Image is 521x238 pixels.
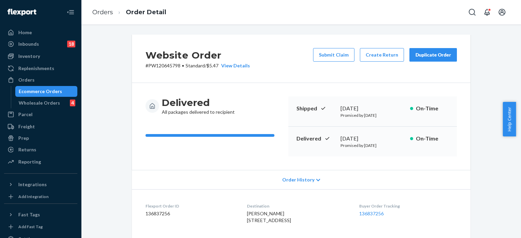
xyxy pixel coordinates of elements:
a: Orders [92,8,113,16]
a: Ecommerce Orders [15,86,78,97]
div: [DATE] [341,135,405,143]
a: Orders [4,74,77,85]
button: Help Center [503,102,516,136]
dt: Flexport Order ID [146,203,236,209]
dt: Buyer Order Tracking [359,203,457,209]
div: Returns [18,146,36,153]
p: Delivered [296,135,335,143]
div: Inbounds [18,41,39,47]
div: Add Fast Tag [18,224,43,230]
div: All packages delivered to recipient [162,96,235,115]
button: Open account menu [495,5,509,19]
p: On-Time [416,105,449,112]
a: Wholesale Orders4 [15,98,78,108]
a: 136837256 [359,211,384,216]
p: Promised by [DATE] [341,112,405,118]
div: Home [18,29,32,36]
p: On-Time [416,135,449,143]
div: Parcel [18,111,33,118]
ol: breadcrumbs [87,2,172,22]
button: Submit Claim [313,48,354,62]
button: Open Search Box [465,5,479,19]
p: Shipped [296,105,335,112]
div: Replenishments [18,65,54,72]
div: Fast Tags [18,211,40,218]
div: Inventory [18,53,40,60]
div: Add Integration [18,194,49,199]
dt: Destination [247,203,348,209]
div: Ecommerce Orders [19,88,62,95]
div: Reporting [18,158,41,165]
dd: 136837256 [146,210,236,217]
button: Create Return [360,48,404,62]
a: Returns [4,144,77,155]
button: View Details [218,62,250,69]
p: # PW120645798 / $5.47 [146,62,250,69]
div: Integrations [18,181,47,188]
h2: Website Order [146,48,250,62]
div: Wholesale Orders [19,100,60,106]
a: Replenishments [4,63,77,74]
button: Duplicate Order [409,48,457,62]
button: Close Navigation [64,5,77,19]
div: Duplicate Order [415,51,451,58]
button: Integrations [4,179,77,190]
a: Inventory [4,51,77,62]
div: 18 [67,41,75,47]
a: Parcel [4,109,77,120]
button: Open notifications [480,5,494,19]
span: Order History [282,176,314,183]
button: Fast Tags [4,209,77,220]
span: Standard [186,63,205,68]
a: Add Fast Tag [4,223,77,231]
div: Orders [18,77,35,83]
a: Home [4,27,77,38]
a: Reporting [4,156,77,167]
span: [PERSON_NAME] [STREET_ADDRESS] [247,211,291,223]
a: Add Integration [4,193,77,201]
span: • [182,63,184,68]
a: Prep [4,133,77,144]
a: Freight [4,121,77,132]
p: Promised by [DATE] [341,143,405,148]
div: Freight [18,123,35,130]
a: Order Detail [126,8,166,16]
img: Flexport logo [7,9,36,16]
div: [DATE] [341,105,405,112]
div: Prep [18,135,29,142]
h3: Delivered [162,96,235,109]
div: 4 [70,100,75,106]
a: Inbounds18 [4,39,77,49]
